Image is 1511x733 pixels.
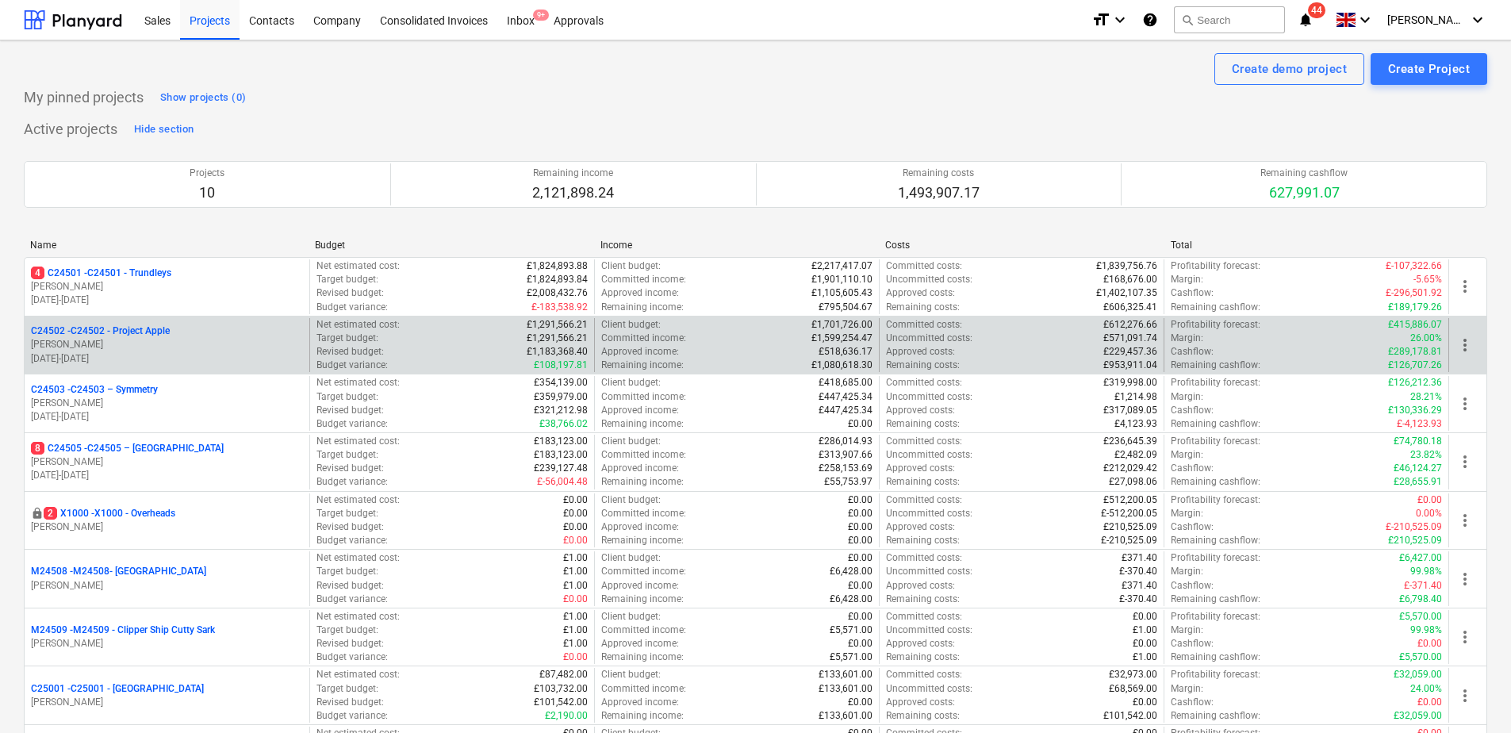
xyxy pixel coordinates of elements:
p: £28,655.91 [1394,475,1442,489]
p: £189,179.26 [1388,301,1442,314]
p: £0.00 [563,507,588,520]
p: [DATE] - [DATE] [31,410,303,424]
p: £130,336.29 [1388,404,1442,417]
p: £1,080,618.30 [811,359,872,372]
p: Cashflow : [1171,345,1214,359]
p: £0.00 [848,579,872,593]
p: £0.00 [1417,637,1442,650]
p: Remaining income [532,167,614,180]
p: £1,824,893.88 [527,259,588,273]
p: £1.00 [563,579,588,593]
p: £183,123.00 [534,435,588,448]
p: £2,217,417.07 [811,259,872,273]
p: £0.00 [563,520,588,534]
p: Cashflow : [1171,404,1214,417]
p: Approved costs : [886,579,955,593]
p: [PERSON_NAME] [31,696,303,709]
p: Budget variance : [316,359,388,372]
p: Uncommitted costs : [886,624,972,637]
p: £321,212.98 [534,404,588,417]
p: Active projects [24,120,117,139]
p: Uncommitted costs : [886,448,972,462]
p: £512,200.05 [1103,493,1157,507]
p: £359,979.00 [534,390,588,404]
p: Budget variance : [316,534,388,547]
span: more_vert [1455,452,1475,471]
p: Target budget : [316,624,378,637]
p: Committed income : [601,448,686,462]
p: Budget variance : [316,593,388,606]
p: M24509 - M24509 - Clipper Ship Cutty Sark [31,624,215,637]
p: £168,676.00 [1103,273,1157,286]
p: £38,766.02 [539,417,588,431]
p: £-370.40 [1119,593,1157,606]
p: Budget variance : [316,650,388,664]
p: £317,089.05 [1103,404,1157,417]
p: Committed costs : [886,493,962,507]
p: £74,780.18 [1394,435,1442,448]
p: Target budget : [316,332,378,345]
p: £210,525.09 [1388,534,1442,547]
span: 2 [44,507,57,520]
p: Remaining income : [601,475,684,489]
p: Committed income : [601,624,686,637]
div: Create demo project [1232,59,1347,79]
p: £418,685.00 [819,376,872,390]
button: Show projects (0) [156,85,250,110]
p: Committed costs : [886,551,962,565]
p: Revised budget : [316,404,384,417]
span: 9+ [533,10,549,21]
p: Revised budget : [316,286,384,300]
p: £0.00 [563,593,588,606]
p: £46,124.27 [1394,462,1442,475]
p: Net estimated cost : [316,551,400,565]
p: 0.00% [1416,507,1442,520]
p: £6,428.00 [830,593,872,606]
p: [PERSON_NAME] [31,397,303,410]
p: £1,402,107.35 [1096,286,1157,300]
p: Approved income : [601,520,679,534]
p: £415,886.07 [1388,318,1442,332]
p: Net estimated cost : [316,493,400,507]
p: Approved costs : [886,345,955,359]
p: Approved income : [601,286,679,300]
p: Cashflow : [1171,286,1214,300]
i: keyboard_arrow_down [1468,10,1487,29]
p: Remaining income : [601,534,684,547]
p: £-56,004.48 [537,475,588,489]
p: £1.00 [563,624,588,637]
p: £0.00 [848,417,872,431]
p: My pinned projects [24,88,144,107]
p: Remaining costs [898,167,980,180]
div: Total [1171,240,1443,251]
p: [DATE] - [DATE] [31,469,303,482]
div: Name [30,240,302,251]
p: Revised budget : [316,579,384,593]
p: M24508 - M24508- [GEOGRAPHIC_DATA] [31,565,206,578]
p: Margin : [1171,332,1203,345]
p: £27,098.06 [1109,475,1157,489]
p: [PERSON_NAME] [31,520,303,534]
p: £6,427.00 [1399,551,1442,565]
div: This project is confidential [31,507,44,520]
p: Net estimated cost : [316,259,400,273]
p: £1.00 [563,565,588,578]
p: X1000 - X1000 - Overheads [44,507,175,520]
div: 8C24505 -C24505 – [GEOGRAPHIC_DATA][PERSON_NAME][DATE]-[DATE] [31,442,303,482]
p: £0.00 [1133,637,1157,650]
p: Revised budget : [316,345,384,359]
p: £2,482.09 [1114,448,1157,462]
div: Hide section [134,121,194,139]
p: 99.98% [1410,624,1442,637]
p: Margin : [1171,624,1203,637]
p: £1,839,756.76 [1096,259,1157,273]
p: £447,425.34 [819,404,872,417]
p: 26.00% [1410,332,1442,345]
p: Net estimated cost : [316,318,400,332]
i: notifications [1298,10,1313,29]
button: Search [1174,6,1285,33]
p: £1,183,368.40 [527,345,588,359]
p: £1,901,110.10 [811,273,872,286]
p: Remaining costs : [886,593,960,606]
p: £6,428.00 [830,565,872,578]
